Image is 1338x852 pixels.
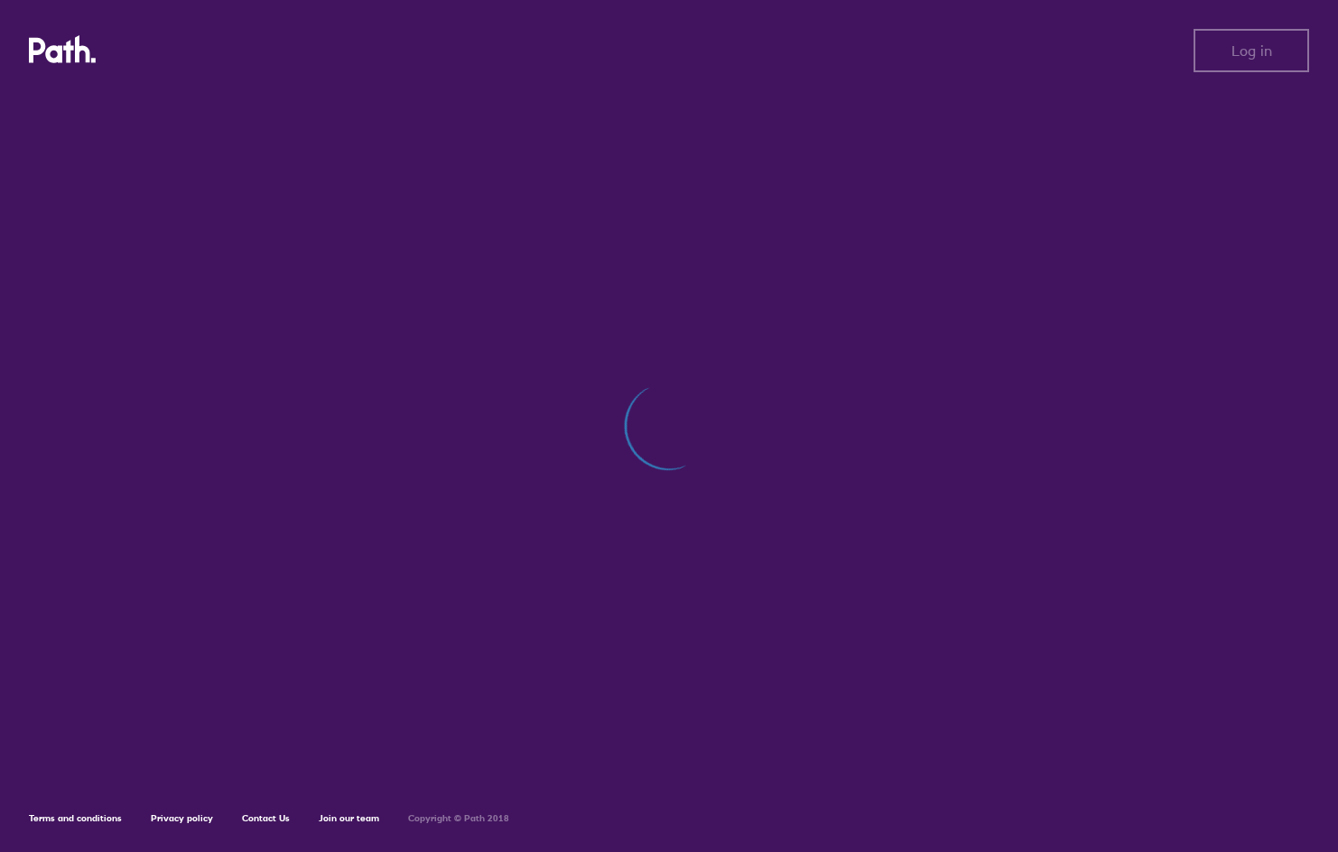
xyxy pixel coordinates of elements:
span: Log in [1231,42,1272,59]
a: Join our team [319,812,379,824]
h6: Copyright © Path 2018 [408,813,509,824]
a: Terms and conditions [29,812,122,824]
a: Privacy policy [151,812,213,824]
button: Log in [1194,29,1309,72]
a: Contact Us [242,812,290,824]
